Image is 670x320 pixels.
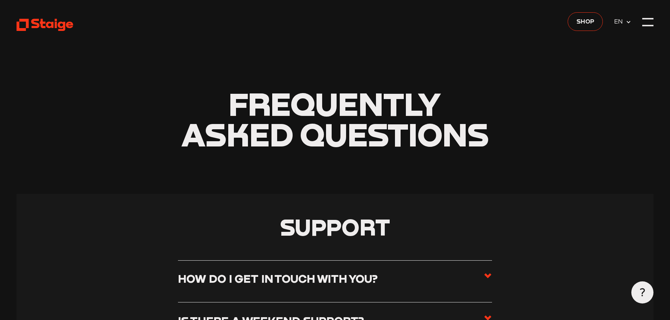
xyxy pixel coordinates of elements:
[576,16,594,26] span: Shop
[614,17,626,26] span: EN
[568,12,603,31] a: Shop
[178,272,378,285] h3: How do I get in touch with you?
[181,84,489,154] span: Frequently asked questions
[280,213,390,241] span: Support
